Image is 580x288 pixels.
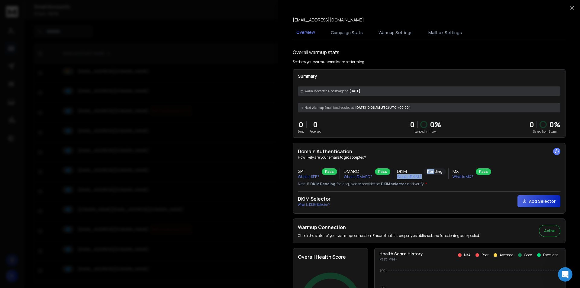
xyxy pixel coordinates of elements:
p: Hi [PERSON_NAME] [12,43,109,53]
h3: MX [453,168,473,174]
div: Pass [322,168,337,175]
button: Overview [293,26,319,40]
div: Configuring SMTP Settings for Microsoft Account Purchased Directly from Microsoft [12,162,101,181]
div: Pending [424,168,446,175]
img: Profile image for Lakshita [76,10,88,22]
p: See how you warmup emails are performing [293,60,364,64]
button: Active [539,225,560,237]
p: 0 % [549,120,560,129]
span: DKIM Pending [310,182,335,186]
img: Profile image for Raj [88,10,100,22]
h2: DKIM Selector [298,195,330,202]
p: 0 [309,120,321,129]
span: Next Warmup Email is scheduled at [304,105,354,110]
h2: Overall Health Score [298,253,363,260]
p: 0 % [430,120,441,129]
div: Pass [375,168,390,175]
div: Navigating Advanced Campaign Options in ReachInbox [9,142,112,160]
p: [EMAIL_ADDRESS][DOMAIN_NAME] [293,17,364,23]
div: Send us a messageWe'll be back online in 2 hours [6,81,115,104]
iframe: Intercom live chat [558,267,572,282]
p: Landed in Inbox [410,129,441,134]
span: Home [13,204,27,208]
div: Optimizing Warmup Settings in ReachInbox [9,125,112,142]
span: Help [96,204,105,208]
p: 0 [298,120,304,129]
button: Warmup Settings [375,26,416,39]
span: Search for help [12,113,49,119]
p: What is DKIM Selector? [298,202,330,207]
p: Received [309,129,321,134]
strong: 0 [529,119,534,129]
div: Seamlessly Integrate Your Campaigns with Airtable Using ReachInbox and [DOMAIN_NAME] [12,186,101,205]
div: Seamlessly Integrate Your Campaigns with Airtable Using ReachInbox and [DOMAIN_NAME] [9,183,112,207]
span: Messages [50,204,71,208]
p: Health Score History [379,251,423,257]
h3: SPF [298,168,319,174]
div: Pass [476,168,491,175]
p: Saved from Spam [529,129,560,134]
div: Close [104,10,115,21]
tspan: 100 [380,269,385,273]
div: [DATE] 10:06 AM UTC (UTC +00:00 ) [298,103,560,112]
h3: DMARC [344,168,372,174]
p: Past 1 week [379,257,423,262]
p: Note: If for long, please provide the and verify. [298,182,560,186]
h1: Overall warmup stats [293,49,340,56]
p: What is MX ? [453,174,473,179]
button: Mailbox Settings [425,26,466,39]
p: How can we assist you [DATE]? [12,53,109,74]
p: Average [500,253,513,257]
button: Search for help [9,110,112,122]
p: Summary [298,73,560,79]
p: Check the status of your warmup connection. Ensure that it is properly established and functionin... [298,233,480,238]
button: Messages [40,189,80,213]
p: Good [524,253,532,257]
button: Add Selector [517,195,560,207]
p: How likely are your emails to get accepted? [298,155,560,160]
h3: DKIM [397,168,421,174]
div: Navigating Advanced Campaign Options in ReachInbox [12,144,101,157]
h2: Domain Authentication [298,148,560,155]
p: Sent [298,129,304,134]
p: Excellent [543,253,558,257]
h2: Warmup Connection [298,224,480,231]
p: What is DKIM ? [397,174,421,179]
button: Help [81,189,121,213]
div: Configuring SMTP Settings for Microsoft Account Purchased Directly from Microsoft [9,160,112,183]
p: Poor [482,253,489,257]
img: logo [12,13,53,20]
span: DKIM selector [381,182,406,186]
img: Profile image for Rohan [65,10,77,22]
div: We'll be back online in 2 hours [12,93,101,99]
p: N/A [464,253,471,257]
button: Campaign Stats [327,26,366,39]
div: Send us a message [12,86,101,93]
p: What is DMARC ? [344,174,372,179]
span: Warmup started 6 hours ago on [304,89,348,93]
div: [DATE] [298,86,560,96]
div: Optimizing Warmup Settings in ReachInbox [12,127,101,140]
p: What is SPF ? [298,174,319,179]
p: 0 [410,120,415,129]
